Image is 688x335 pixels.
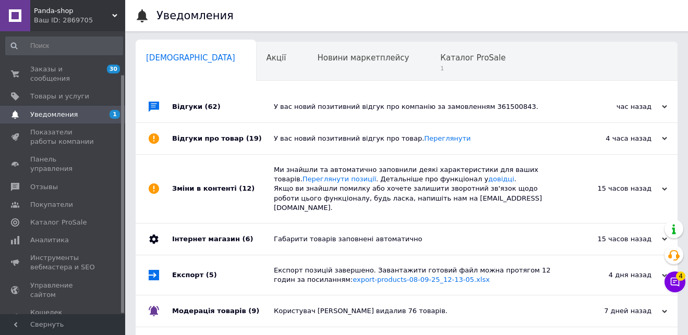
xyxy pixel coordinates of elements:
[30,218,87,227] span: Каталог ProSale
[30,253,96,272] span: Инструменты вебмастера и SEO
[206,271,217,279] span: (5)
[107,65,120,73] span: 30
[5,36,123,55] input: Поиск
[30,182,58,192] span: Отзывы
[274,234,563,244] div: Габарити товарів заповнені автоматично
[30,200,73,209] span: Покупатели
[242,235,253,243] span: (6)
[246,134,262,142] span: (19)
[353,276,490,283] a: export-products-08-09-25_12-13-05.xlsx
[563,234,667,244] div: 15 часов назад
[30,308,96,327] span: Кошелек компании
[563,134,667,143] div: 4 часа назад
[110,110,120,119] span: 1
[30,65,96,83] span: Заказы и сообщения
[267,53,286,63] span: Акції
[563,184,667,193] div: 15 часов назад
[274,165,563,213] div: Ми знайшли та автоматично заповнили деякі характеристики для ваших товарів. . Детальніше про функ...
[172,155,274,223] div: Зміни в контенті
[205,103,221,110] span: (62)
[303,175,376,183] a: Переглянути позиції
[30,92,89,101] span: Товары и услуги
[563,306,667,316] div: 7 дней назад
[440,65,505,72] span: 1
[676,271,685,281] span: 4
[172,91,274,122] div: Відгуки
[424,134,470,142] a: Переглянути
[239,184,255,192] span: (12)
[317,53,409,63] span: Новини маркетплейсу
[248,307,259,315] span: (9)
[563,102,667,111] div: час назад
[30,110,78,119] span: Уведомления
[488,175,514,183] a: довідці
[30,155,96,173] span: Панель управления
[172,255,274,295] div: Експорт
[172,224,274,255] div: Інтернет магазин
[172,123,274,154] div: Відгуки про товар
[30,128,96,146] span: Показатели работы компании
[156,9,234,22] h1: Уведомления
[274,102,563,111] div: У вас новий позитивний відгук про компанію за замовленням 361500843.
[274,306,563,316] div: Користувач [PERSON_NAME] видалив 76 товарів.
[665,271,685,292] button: Чат с покупателем4
[440,53,505,63] span: Каталог ProSale
[274,266,563,284] div: Експорт позицій завершено. Завантажити готовий файл можна протягом 12 годин за посиланням:
[34,16,125,25] div: Ваш ID: 2869705
[30,235,69,245] span: Аналитика
[274,134,563,143] div: У вас новий позитивний відгук про товар.
[172,295,274,327] div: Модерація товарів
[563,270,667,280] div: 4 дня назад
[146,53,235,63] span: [DEMOGRAPHIC_DATA]
[30,281,96,300] span: Управление сайтом
[34,6,112,16] span: Panda-shop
